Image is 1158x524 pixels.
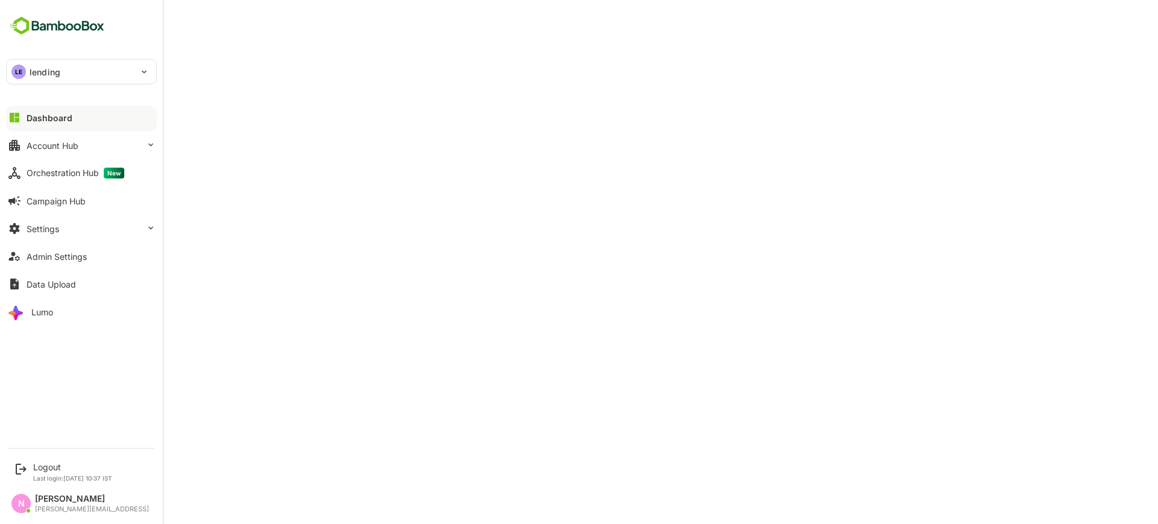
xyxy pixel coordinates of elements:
div: Orchestration Hub [27,168,124,178]
p: lending [30,66,60,78]
div: [PERSON_NAME][EMAIL_ADDRESS] [35,505,149,513]
div: LElending [7,60,156,84]
button: Data Upload [6,272,157,296]
button: Campaign Hub [6,189,157,213]
button: Admin Settings [6,244,157,268]
div: Dashboard [27,113,72,123]
div: Account Hub [27,140,78,151]
img: BambooboxFullLogoMark.5f36c76dfaba33ec1ec1367b70bb1252.svg [6,14,108,37]
div: LE [11,65,26,79]
button: Orchestration HubNew [6,161,157,185]
div: Logout [33,462,112,472]
div: Admin Settings [27,251,87,262]
div: N [11,494,31,513]
div: Lumo [31,307,53,317]
div: [PERSON_NAME] [35,494,149,504]
button: Settings [6,216,157,241]
button: Account Hub [6,133,157,157]
button: Lumo [6,300,157,324]
div: Settings [27,224,59,234]
div: Data Upload [27,279,76,289]
span: New [104,168,124,178]
p: Last login: [DATE] 10:37 IST [33,475,112,482]
button: Dashboard [6,106,157,130]
div: Campaign Hub [27,196,86,206]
